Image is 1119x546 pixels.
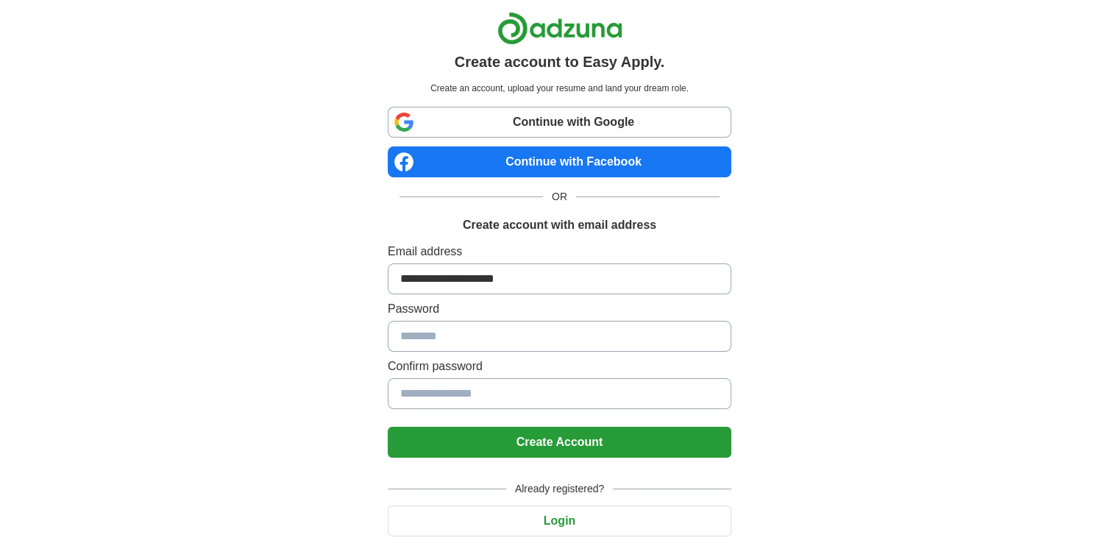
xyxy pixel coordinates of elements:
span: OR [543,189,576,205]
label: Email address [388,243,731,260]
img: Adzuna logo [497,12,622,45]
h1: Create account with email address [463,216,656,234]
a: Continue with Google [388,107,731,138]
label: Confirm password [388,358,731,375]
a: Continue with Facebook [388,146,731,177]
span: Already registered? [506,481,613,497]
button: Create Account [388,427,731,458]
button: Login [388,506,731,536]
p: Create an account, upload your resume and land your dream role. [391,82,728,95]
h1: Create account to Easy Apply. [455,51,665,73]
label: Password [388,300,731,318]
a: Login [388,514,731,527]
